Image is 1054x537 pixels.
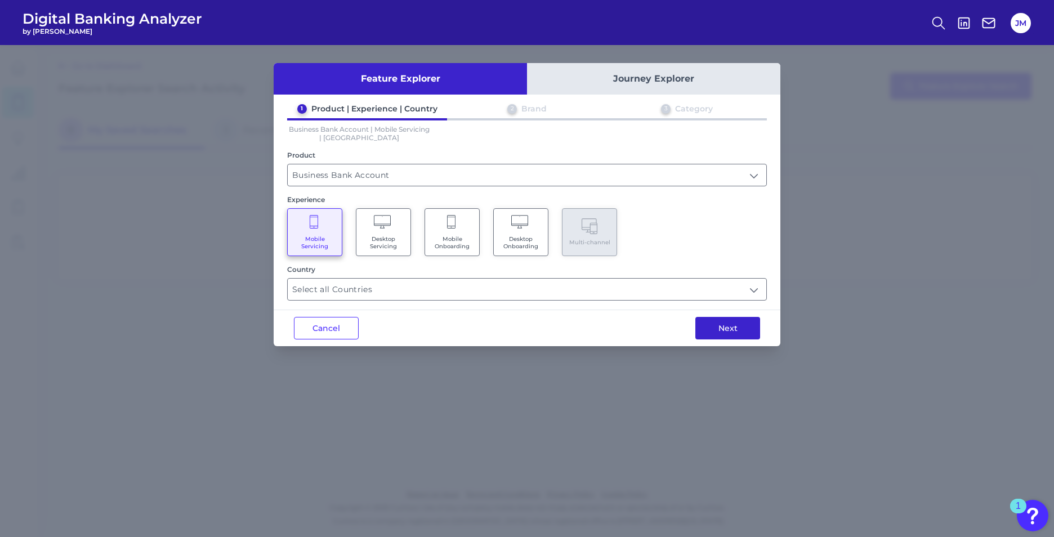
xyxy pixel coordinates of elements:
div: 1 [1016,506,1021,521]
div: Product [287,151,767,159]
span: Multi-channel [569,239,610,246]
button: Feature Explorer [274,63,527,95]
button: Multi-channel [562,208,617,256]
div: 3 [661,104,671,114]
button: Open Resource Center, 1 new notification [1017,500,1048,531]
span: by [PERSON_NAME] [23,27,202,35]
span: Desktop Servicing [362,235,405,250]
div: Experience [287,195,767,204]
button: Journey Explorer [527,63,780,95]
span: Mobile Onboarding [431,235,474,250]
div: Country [287,265,767,274]
div: Category [675,104,713,114]
button: Cancel [294,317,359,339]
span: Digital Banking Analyzer [23,10,202,27]
div: Product | Experience | Country [311,104,437,114]
div: 2 [507,104,517,114]
span: Mobile Servicing [293,235,336,250]
div: Brand [521,104,547,114]
button: Mobile Onboarding [425,208,480,256]
span: Desktop Onboarding [499,235,542,250]
div: 1 [297,104,307,114]
button: Desktop Onboarding [493,208,548,256]
p: Business Bank Account | Mobile Servicing | [GEOGRAPHIC_DATA] [287,125,431,142]
button: Mobile Servicing [287,208,342,256]
button: JM [1011,13,1031,33]
button: Next [695,317,760,339]
button: Desktop Servicing [356,208,411,256]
